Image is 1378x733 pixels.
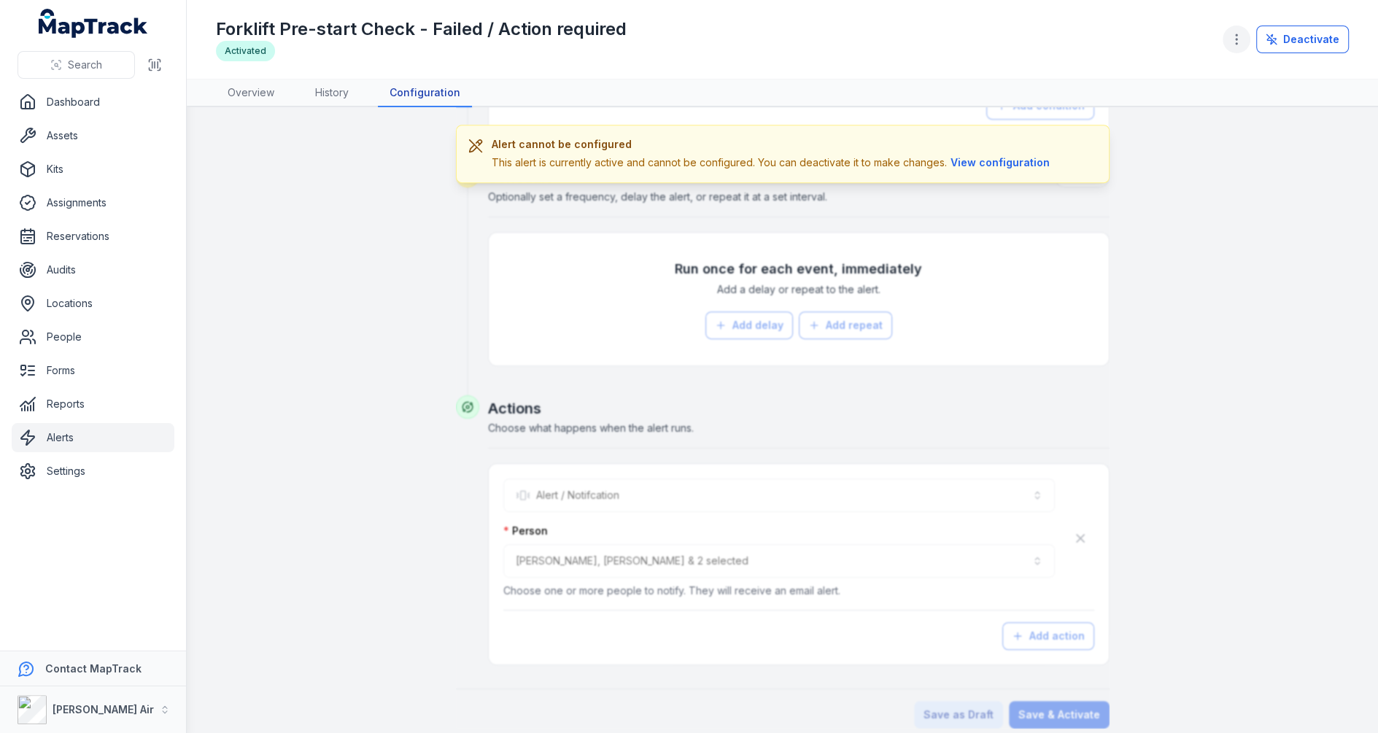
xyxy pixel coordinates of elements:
a: Kits [12,155,174,184]
a: Configuration [378,79,472,107]
a: Locations [12,289,174,318]
div: This alert is currently active and cannot be configured. You can deactivate it to make changes. [492,155,1053,171]
strong: Contact MapTrack [45,662,142,675]
a: People [12,322,174,352]
a: Reports [12,389,174,419]
h3: Alert cannot be configured [492,137,1053,152]
a: Alerts [12,423,174,452]
span: Search [68,58,102,72]
a: Settings [12,457,174,486]
a: Assignments [12,188,174,217]
div: Activated [216,41,275,61]
a: History [303,79,360,107]
a: Overview [216,79,286,107]
a: MapTrack [39,9,148,38]
button: Search [18,51,135,79]
a: Assets [12,121,174,150]
a: Reservations [12,222,174,251]
button: Deactivate [1256,26,1349,53]
a: Audits [12,255,174,284]
h1: Forklift Pre-start Check - Failed / Action required [216,18,627,41]
button: View configuration [947,155,1053,171]
a: Forms [12,356,174,385]
strong: [PERSON_NAME] Air [53,703,154,715]
a: Dashboard [12,88,174,117]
